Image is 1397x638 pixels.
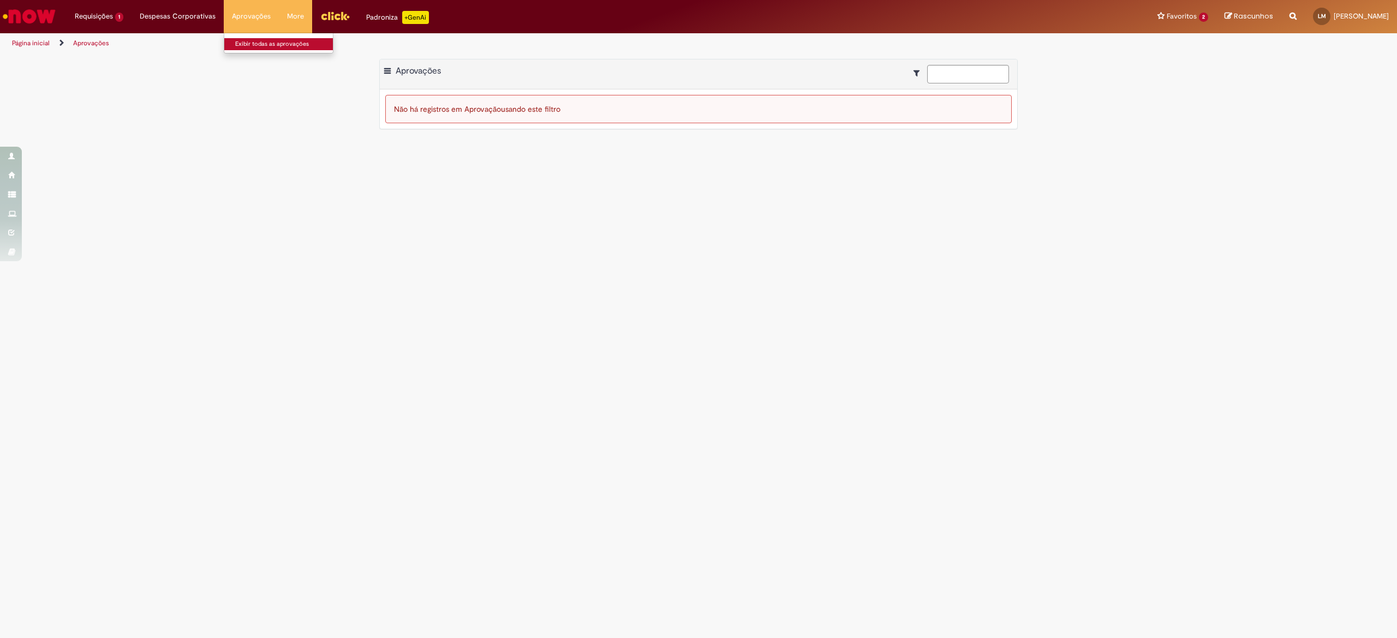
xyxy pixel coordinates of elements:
[1318,13,1326,20] span: LM
[12,39,50,47] a: Página inicial
[396,65,441,76] span: Aprovações
[914,69,925,77] i: Mostrar filtros para: Suas Solicitações
[140,11,216,22] span: Despesas Corporativas
[73,39,109,47] a: Aprovações
[1234,11,1273,21] span: Rascunhos
[366,11,429,24] div: Padroniza
[75,11,113,22] span: Requisições
[1225,11,1273,22] a: Rascunhos
[224,33,333,53] ul: Aprovações
[1199,13,1208,22] span: 2
[1334,11,1389,21] span: [PERSON_NAME]
[402,11,429,24] p: +GenAi
[232,11,271,22] span: Aprovações
[115,13,123,22] span: 1
[8,33,923,53] ul: Trilhas de página
[501,104,560,114] span: usando este filtro
[1,5,57,27] img: ServiceNow
[1167,11,1197,22] span: Favoritos
[287,11,304,22] span: More
[385,95,1012,123] div: Não há registros em Aprovação
[320,8,350,24] img: click_logo_yellow_360x200.png
[224,38,344,50] a: Exibir todas as aprovações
